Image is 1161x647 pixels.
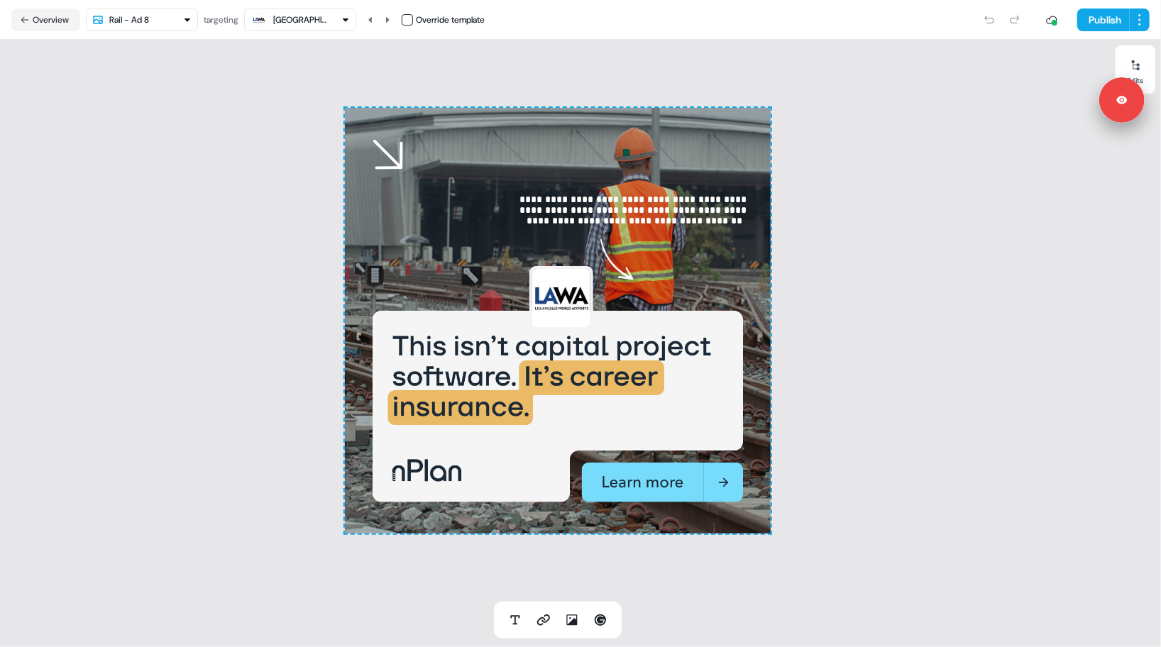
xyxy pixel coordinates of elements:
[11,9,80,31] button: Overview
[244,9,356,31] button: [GEOGRAPHIC_DATA]
[204,13,238,27] div: targeting
[583,230,651,289] img: Image
[1116,54,1155,85] button: Edits
[1077,9,1130,31] button: Publish
[109,13,149,27] div: Rail - Ad 8
[416,13,485,27] div: Override template
[273,13,330,27] div: [GEOGRAPHIC_DATA]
